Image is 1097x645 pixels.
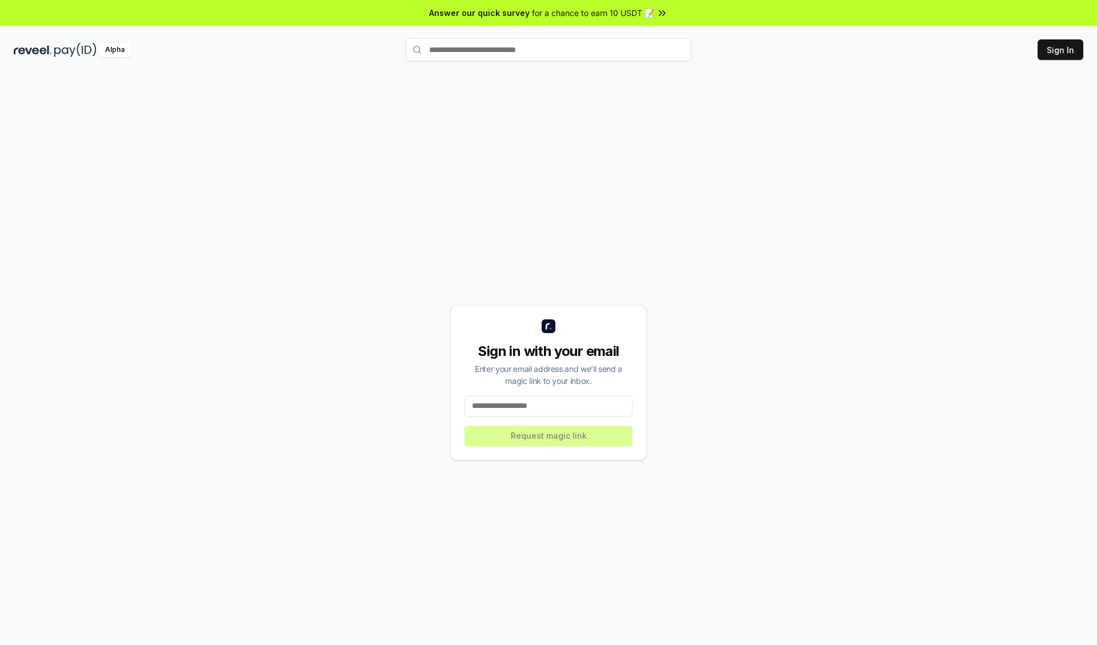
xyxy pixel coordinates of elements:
button: Sign In [1038,39,1083,60]
div: Enter your email address and we’ll send a magic link to your inbox. [465,363,632,387]
div: Alpha [99,43,131,57]
img: logo_small [542,319,555,333]
div: Sign in with your email [465,342,632,360]
span: for a chance to earn 10 USDT 📝 [532,7,654,19]
img: reveel_dark [14,43,52,57]
span: Answer our quick survey [429,7,530,19]
img: pay_id [54,43,97,57]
